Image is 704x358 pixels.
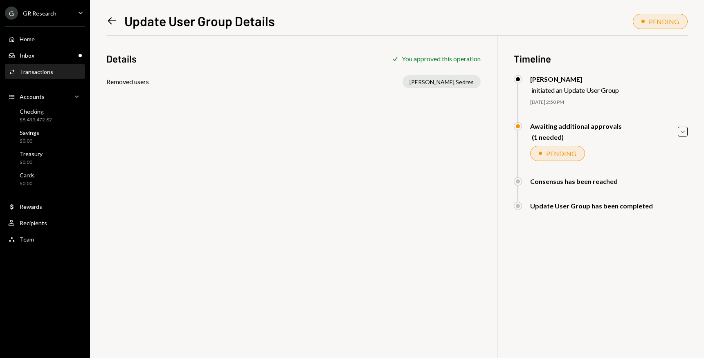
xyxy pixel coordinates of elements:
div: [DATE] 2:50 PM [530,99,688,106]
div: Checking [20,108,52,115]
h3: Timeline [514,52,688,65]
div: $0.00 [20,159,43,166]
a: Recipients [5,215,85,230]
div: Rewards [20,203,42,210]
div: (1 needed) [532,133,622,141]
a: Inbox [5,48,85,63]
div: GR Research [23,10,56,17]
div: $8,439,472.82 [20,116,52,123]
div: You approved this operation [402,55,481,63]
div: Transactions [20,68,53,75]
div: $0.00 [20,138,39,145]
div: PENDING [546,150,576,157]
a: Transactions [5,64,85,79]
a: Accounts [5,89,85,104]
div: PENDING [649,18,679,25]
a: Treasury$0.00 [5,148,85,168]
div: Team [20,236,34,243]
div: [PERSON_NAME] [530,75,619,83]
div: Accounts [20,93,45,100]
div: Update User Group has been completed [530,202,653,210]
div: initiated an Update User Group [531,86,619,94]
div: Home [20,36,35,43]
div: Savings [20,129,39,136]
div: G [5,7,18,20]
h1: Update User Group Details [124,13,275,29]
div: [PERSON_NAME] Sedres [403,75,481,88]
a: Cards$0.00 [5,169,85,189]
a: Team [5,232,85,246]
a: Home [5,31,85,46]
div: $0.00 [20,180,35,187]
a: Checking$8,439,472.82 [5,105,85,125]
div: Recipients [20,219,47,226]
div: Inbox [20,52,34,59]
div: Cards [20,172,35,179]
div: Awaiting additional approvals [530,122,622,130]
h3: Details [106,52,137,65]
div: Consensus has been reached [530,177,618,185]
a: Savings$0.00 [5,127,85,146]
div: Treasury [20,150,43,157]
a: Rewards [5,199,85,214]
div: Removed users [106,77,149,87]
